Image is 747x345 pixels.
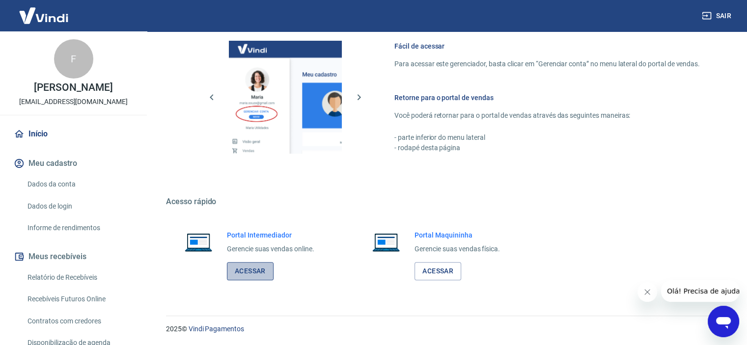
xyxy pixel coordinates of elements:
button: Sair [700,7,735,25]
img: Imagem de um notebook aberto [178,230,219,254]
p: Para acessar este gerenciador, basta clicar em “Gerenciar conta” no menu lateral do portal de ven... [394,59,700,69]
a: Início [12,123,135,145]
a: Acessar [415,262,461,280]
h5: Acesso rápido [166,197,723,207]
p: Gerencie suas vendas online. [227,244,314,254]
iframe: Fechar mensagem [637,282,657,302]
img: Imagem de um notebook aberto [365,230,407,254]
h6: Retorne para o portal de vendas [394,93,700,103]
p: [PERSON_NAME] [34,82,112,93]
button: Meu cadastro [12,153,135,174]
a: Acessar [227,262,274,280]
button: Meus recebíveis [12,246,135,267]
a: Informe de rendimentos [24,218,135,238]
h6: Fácil de acessar [394,41,700,51]
a: Dados da conta [24,174,135,194]
p: 2025 © [166,324,723,334]
p: [EMAIL_ADDRESS][DOMAIN_NAME] [19,97,128,107]
a: Vindi Pagamentos [189,325,244,333]
iframe: Mensagem da empresa [661,280,739,302]
a: Relatório de Recebíveis [24,267,135,288]
p: - parte inferior do menu lateral [394,133,700,143]
a: Dados de login [24,196,135,216]
h6: Portal Maquininha [415,230,500,240]
p: Você poderá retornar para o portal de vendas através das seguintes maneiras: [394,110,700,121]
img: Vindi [12,0,76,30]
p: Gerencie suas vendas física. [415,244,500,254]
h6: Portal Intermediador [227,230,314,240]
a: Recebíveis Futuros Online [24,289,135,309]
a: Contratos com credores [24,311,135,331]
p: - rodapé desta página [394,143,700,153]
iframe: Botão para abrir a janela de mensagens [708,306,739,337]
span: Olá! Precisa de ajuda? [6,7,83,15]
div: F [54,39,93,79]
img: Imagem da dashboard mostrando o botão de gerenciar conta na sidebar no lado esquerdo [229,41,342,154]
